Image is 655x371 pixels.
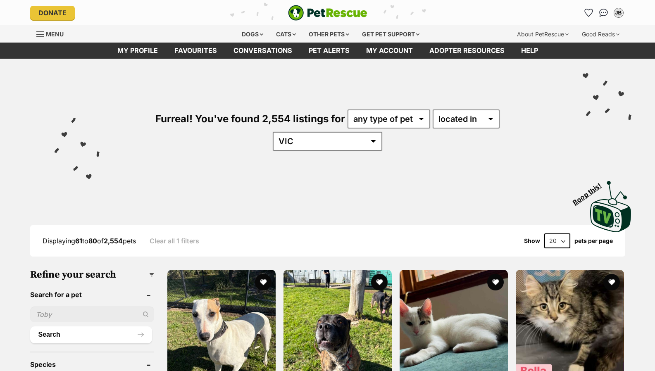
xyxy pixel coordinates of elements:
strong: 2,554 [104,237,123,245]
ul: Account quick links [582,6,625,19]
span: Menu [46,31,64,38]
img: logo-e224e6f780fb5917bec1dbf3a21bbac754714ae5b6737aabdf751b685950b380.svg [288,5,367,21]
a: Donate [30,6,75,20]
a: Boop this! [590,174,631,234]
span: Displaying to of pets [43,237,136,245]
h3: Refine your search [30,269,154,281]
header: Search for a pet [30,291,154,298]
a: Favourites [582,6,595,19]
div: Other pets [303,26,355,43]
button: favourite [487,274,504,290]
strong: 80 [88,237,97,245]
button: Search [30,326,152,343]
button: My account [612,6,625,19]
a: My account [358,43,421,59]
div: Good Reads [576,26,625,43]
a: PetRescue [288,5,367,21]
a: Clear all 1 filters [150,237,199,245]
a: Menu [36,26,69,41]
a: Favourites [166,43,225,59]
button: favourite [371,274,388,290]
div: Get pet support [356,26,425,43]
div: About PetRescue [511,26,574,43]
div: JB [615,9,623,17]
a: My profile [109,43,166,59]
a: Pet alerts [300,43,358,59]
strong: 61 [75,237,82,245]
button: favourite [255,274,272,290]
input: Toby [30,307,154,322]
span: Boop this! [571,176,609,206]
span: Show [524,238,540,244]
div: Dogs [236,26,269,43]
a: Help [513,43,546,59]
header: Species [30,361,154,368]
img: chat-41dd97257d64d25036548639549fe6c8038ab92f7586957e7f3b1b290dea8141.svg [599,9,608,17]
div: Cats [270,26,302,43]
button: favourite [604,274,620,290]
a: Conversations [597,6,610,19]
a: Adopter resources [421,43,513,59]
img: PetRescue TV logo [590,181,631,232]
label: pets per page [574,238,613,244]
span: Furreal! You've found 2,554 listings for [155,113,345,125]
a: conversations [225,43,300,59]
